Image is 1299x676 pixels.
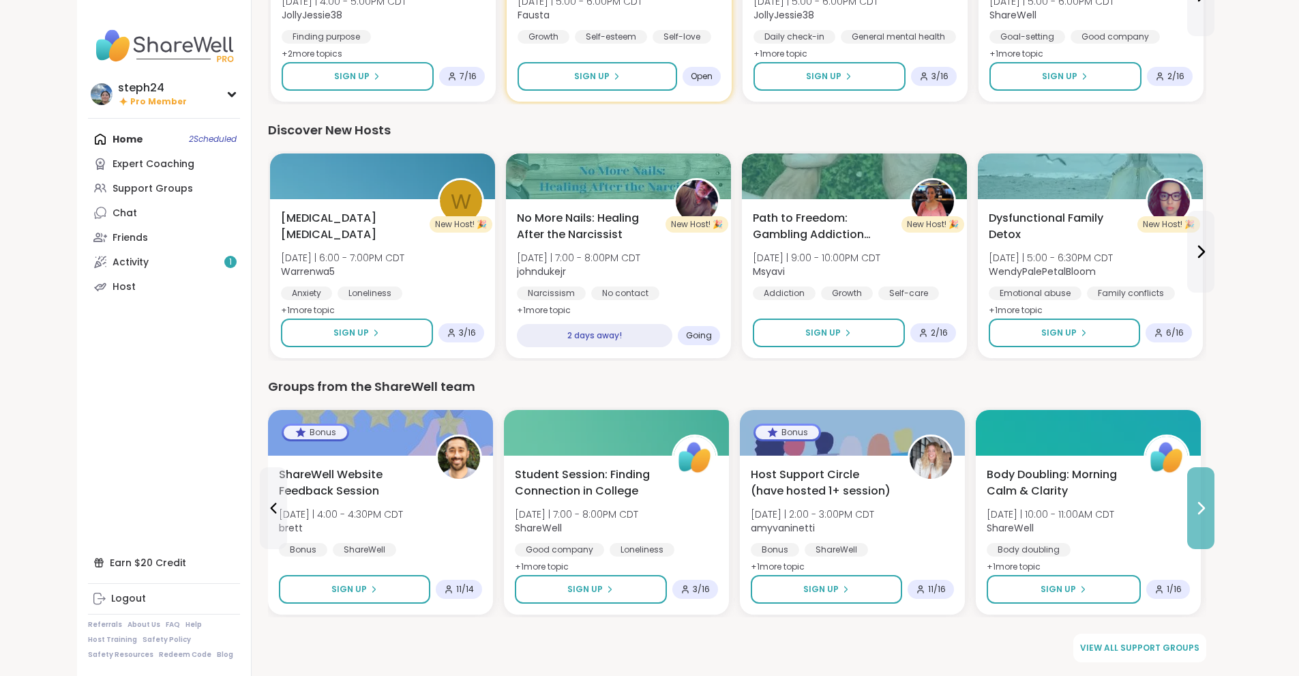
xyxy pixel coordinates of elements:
[591,286,659,300] div: No contact
[456,584,474,595] span: 11 / 14
[931,327,948,338] span: 2 / 16
[338,286,402,300] div: Loneliness
[515,508,638,521] span: [DATE] | 7:00 - 8:00PM CDT
[753,30,835,44] div: Daily check-in
[686,330,712,341] span: Going
[753,265,785,278] b: Msyavi
[753,286,816,300] div: Addiction
[113,207,137,220] div: Chat
[517,210,659,243] span: No More Nails: Healing After the Narcissist
[910,437,952,479] img: amyvaninetti
[279,521,303,535] b: brett
[268,121,1206,140] div: Discover New Hosts
[113,280,136,294] div: Host
[281,286,332,300] div: Anxiety
[931,71,949,82] span: 3 / 16
[128,620,160,630] a: About Us
[130,96,187,108] span: Pro Member
[88,151,240,176] a: Expert Coaching
[753,62,906,91] button: Sign Up
[1137,216,1200,233] div: New Host! 🎉
[653,30,711,44] div: Self-love
[989,8,1036,22] b: ShareWell
[753,210,895,243] span: Path to Freedom: Gambling Addiction support group
[515,521,562,535] b: ShareWell
[281,251,404,265] span: [DATE] | 6:00 - 7:00PM CDT
[518,62,677,91] button: Sign Up
[989,265,1096,278] b: WendyPalePetalBloom
[1080,642,1199,654] span: View all support groups
[118,80,187,95] div: steph24
[281,319,433,347] button: Sign Up
[113,158,194,171] div: Expert Coaching
[806,70,841,83] span: Sign Up
[281,265,335,278] b: Warrenwa5
[751,508,874,521] span: [DATE] | 2:00 - 3:00PM CDT
[1167,584,1182,595] span: 1 / 16
[281,210,423,243] span: [MEDICAL_DATA] [MEDICAL_DATA]
[805,543,868,557] div: ShareWell
[575,30,647,44] div: Self-esteem
[517,286,586,300] div: Narcissism
[989,319,1140,347] button: Sign Up
[1041,583,1076,596] span: Sign Up
[88,225,240,250] a: Friends
[88,650,153,660] a: Safety Resources
[88,176,240,201] a: Support Groups
[803,583,839,596] span: Sign Up
[989,30,1065,44] div: Goal-setting
[821,286,873,300] div: Growth
[518,8,550,22] b: Fausta
[279,508,403,521] span: [DATE] | 4:00 - 4:30PM CDT
[1166,327,1184,338] span: 6 / 16
[912,180,954,222] img: Msyavi
[515,467,657,499] span: Student Session: Finding Connection in College
[166,620,180,630] a: FAQ
[751,543,799,557] div: Bonus
[666,216,728,233] div: New Host! 🎉
[1146,437,1188,479] img: ShareWell
[515,575,667,604] button: Sign Up
[88,274,240,299] a: Host
[753,319,905,347] button: Sign Up
[901,216,964,233] div: New Host! 🎉
[1041,327,1077,339] span: Sign Up
[517,265,566,278] b: johndukejr
[111,592,146,606] div: Logout
[282,8,342,22] b: JollyJessie38
[91,83,113,105] img: steph24
[610,543,674,557] div: Loneliness
[143,635,191,645] a: Safety Policy
[987,467,1129,499] span: Body Doubling: Morning Calm & Clarity
[751,521,815,535] b: amyvaninetti
[279,467,421,499] span: ShareWell Website Feedback Session
[989,62,1141,91] button: Sign Up
[1087,286,1175,300] div: Family conflicts
[518,30,569,44] div: Growth
[1042,70,1077,83] span: Sign Up
[878,286,939,300] div: Self-care
[753,8,814,22] b: JollyJessie38
[989,210,1131,243] span: Dysfunctional Family Detox
[88,201,240,225] a: Chat
[88,550,240,575] div: Earn $20 Credit
[282,30,371,44] div: Finding purpose
[691,71,713,82] span: Open
[989,251,1113,265] span: [DATE] | 5:00 - 6:30PM CDT
[333,327,369,339] span: Sign Up
[159,650,211,660] a: Redeem Code
[756,426,819,439] div: Bonus
[1148,180,1190,222] img: WendyPalePetalBloom
[88,587,240,611] a: Logout
[113,256,149,269] div: Activity
[438,437,480,479] img: brett
[515,543,604,557] div: Good company
[268,377,1206,396] div: Groups from the ShareWell team
[460,71,477,82] span: 7 / 16
[185,620,202,630] a: Help
[451,186,471,218] span: W
[987,575,1141,604] button: Sign Up
[284,426,347,439] div: Bonus
[928,584,946,595] span: 11 / 16
[693,584,710,595] span: 3 / 16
